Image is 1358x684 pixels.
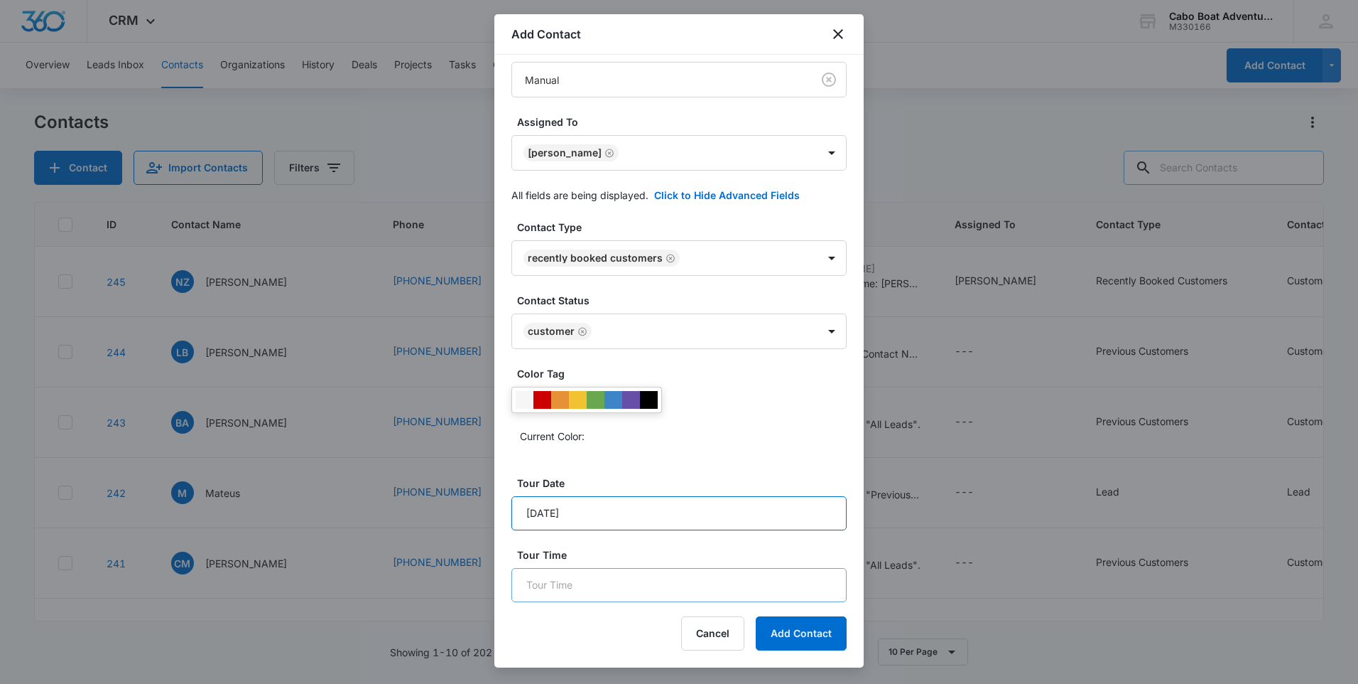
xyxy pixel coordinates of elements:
[517,220,852,235] label: Contact Type
[756,616,847,651] button: Add Contact
[817,68,840,91] button: Clear
[511,568,847,602] input: Tour Time
[640,391,658,409] div: #000000
[830,26,847,43] button: close
[622,391,640,409] div: #674ea7
[528,326,575,336] div: Customer
[533,391,551,409] div: #CC0000
[511,26,581,43] h1: Add Contact
[517,366,852,381] label: Color Tag
[516,391,533,409] div: #F6F6F6
[511,496,847,530] input: Tour Date
[602,148,614,158] div: Remove Diana Ortuno
[587,391,604,409] div: #6aa84f
[681,616,744,651] button: Cancel
[517,293,852,308] label: Contact Status
[528,253,663,263] div: Recently Booked Customers
[517,476,852,491] label: Tour Date
[569,391,587,409] div: #f1c232
[604,391,622,409] div: #3d85c6
[663,253,675,263] div: Remove Recently Booked Customers
[517,114,852,129] label: Assigned To
[551,391,569,409] div: #e69138
[517,547,852,562] label: Tour Time
[575,326,587,336] div: Remove Customer
[528,148,602,158] div: [PERSON_NAME]
[511,188,648,203] p: All fields are being displayed.
[654,188,800,203] button: Click to Hide Advanced Fields
[520,429,585,444] p: Current Color:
